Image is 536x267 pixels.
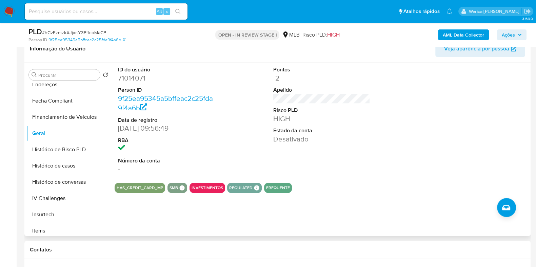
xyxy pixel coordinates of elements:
[118,73,215,83] dd: 71014071
[28,37,47,43] b: Person ID
[443,29,484,40] b: AML Data Collector
[435,41,525,57] button: Veja aparência por pessoa
[118,164,215,174] dd: -
[438,29,489,40] button: AML Data Collector
[118,157,215,164] dt: Número da conta
[215,30,279,40] p: OPEN - IN REVIEW STAGE I
[26,206,111,223] button: Insurtech
[30,45,85,52] h1: Informação do Usuário
[26,125,111,141] button: Geral
[30,246,525,253] h1: Contatos
[273,134,370,144] dd: Desativado
[118,124,215,133] dd: [DATE] 09:56:49
[273,86,370,94] dt: Apelido
[26,158,111,174] button: Histórico de casos
[497,29,527,40] button: Ações
[103,72,108,80] button: Retornar ao pedido padrão
[282,31,299,39] div: MLB
[522,16,533,21] span: 3.163.0
[26,174,111,190] button: Histórico de conversas
[166,8,168,15] span: s
[28,26,42,37] b: PLD
[302,31,339,39] span: Risco PLD:
[42,29,106,36] span: # hCvFzmzkAJjxrtY3P4cpMaCP
[118,66,215,73] dt: ID do usuário
[26,141,111,158] button: Histórico de Risco PLD
[469,8,521,15] p: werica.jgaldencio@mercadolivre.com
[273,107,370,114] dt: Risco PLD
[444,41,509,57] span: Veja aparência por pessoa
[26,93,111,109] button: Fecha Compliant
[26,223,111,239] button: Items
[118,137,215,144] dt: RBA
[25,7,187,16] input: Pesquise usuários ou casos...
[273,127,370,134] dt: Estado da conta
[327,31,339,39] span: HIGH
[118,93,213,113] a: 9f25ea95345a5bffeac2c25fda9f4a6b
[157,8,162,15] span: Alt
[273,66,370,73] dt: Pontos
[38,72,97,78] input: Procurar
[26,190,111,206] button: IV Challenges
[446,8,452,14] a: Notificações
[118,116,215,124] dt: Data de registro
[502,29,515,40] span: Ações
[48,37,125,43] a: 9f25ea95345a5bffeac2c25fda9f4a6b
[273,73,370,83] dd: -2
[273,114,370,124] dd: HIGH
[32,72,37,77] button: Procurar
[171,7,185,16] button: search-icon
[26,109,111,125] button: Financiamento de Veículos
[403,8,440,15] span: Atalhos rápidos
[524,8,531,15] a: Sair
[26,76,111,93] button: Endereços
[118,86,215,94] dt: Person ID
